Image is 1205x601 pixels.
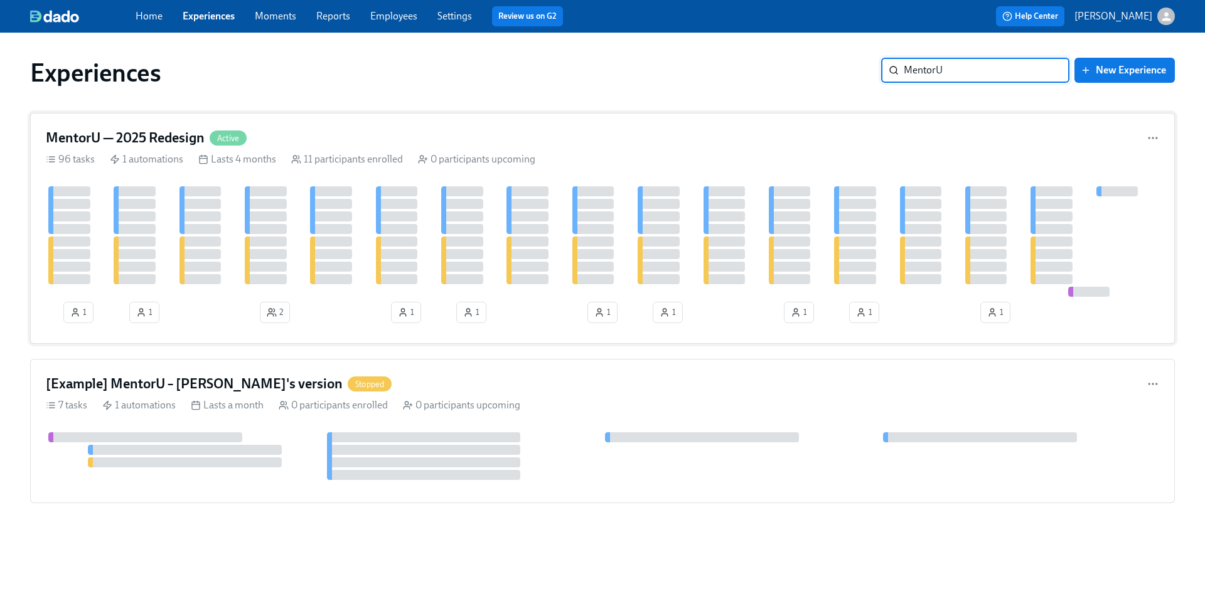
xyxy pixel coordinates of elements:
[63,302,94,323] button: 1
[260,302,290,323] button: 2
[102,398,176,412] div: 1 automations
[492,6,563,26] button: Review us on G2
[904,58,1069,83] input: Search by name
[1083,64,1166,77] span: New Experience
[791,306,807,319] span: 1
[30,58,161,88] h1: Experiences
[996,6,1064,26] button: Help Center
[856,306,872,319] span: 1
[291,152,403,166] div: 11 participants enrolled
[110,152,183,166] div: 1 automations
[594,306,611,319] span: 1
[316,10,350,22] a: Reports
[183,10,235,22] a: Experiences
[267,306,283,319] span: 2
[46,152,95,166] div: 96 tasks
[30,10,136,23] a: dado
[391,302,421,323] button: 1
[418,152,535,166] div: 0 participants upcoming
[784,302,814,323] button: 1
[255,10,296,22] a: Moments
[398,306,414,319] span: 1
[1074,8,1175,25] button: [PERSON_NAME]
[198,152,276,166] div: Lasts 4 months
[587,302,618,323] button: 1
[1074,58,1175,83] button: New Experience
[279,398,388,412] div: 0 participants enrolled
[46,129,205,147] h4: MentorU — 2025 Redesign
[403,398,520,412] div: 0 participants upcoming
[70,306,87,319] span: 1
[653,302,683,323] button: 1
[498,10,557,23] a: Review us on G2
[129,302,159,323] button: 1
[456,302,486,323] button: 1
[210,134,247,143] span: Active
[370,10,417,22] a: Employees
[136,10,163,22] a: Home
[30,113,1175,344] a: MentorU — 2025 RedesignActive96 tasks 1 automations Lasts 4 months 11 participants enrolled 0 par...
[987,306,1004,319] span: 1
[1002,10,1058,23] span: Help Center
[660,306,676,319] span: 1
[849,302,879,323] button: 1
[30,359,1175,503] a: [Example] MentorU – [PERSON_NAME]'s versionStopped7 tasks 1 automations Lasts a month 0 participa...
[46,398,87,412] div: 7 tasks
[1074,9,1152,23] p: [PERSON_NAME]
[136,306,153,319] span: 1
[30,10,79,23] img: dado
[437,10,472,22] a: Settings
[348,380,392,389] span: Stopped
[191,398,264,412] div: Lasts a month
[46,375,343,393] h4: [Example] MentorU – [PERSON_NAME]'s version
[980,302,1010,323] button: 1
[463,306,479,319] span: 1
